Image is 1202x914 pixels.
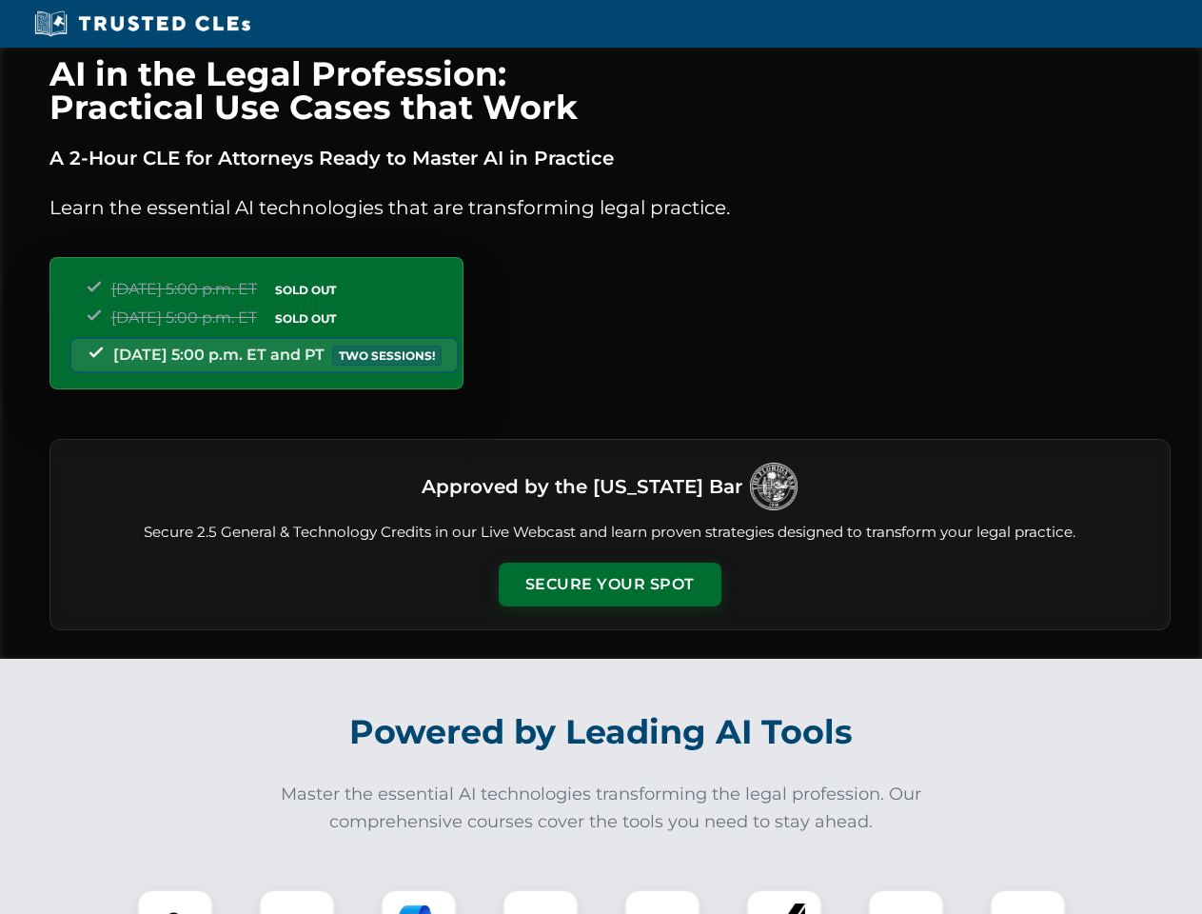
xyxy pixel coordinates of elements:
button: Secure Your Spot [499,563,721,606]
img: Trusted CLEs [29,10,256,38]
span: SOLD OUT [268,280,343,300]
p: A 2-Hour CLE for Attorneys Ready to Master AI in Practice [49,143,1171,173]
h2: Powered by Leading AI Tools [74,699,1129,765]
img: Logo [750,463,798,510]
span: SOLD OUT [268,308,343,328]
h1: AI in the Legal Profession: Practical Use Cases that Work [49,57,1171,124]
span: [DATE] 5:00 p.m. ET [111,308,257,327]
h3: Approved by the [US_STATE] Bar [422,469,742,504]
span: [DATE] 5:00 p.m. ET [111,280,257,298]
p: Learn the essential AI technologies that are transforming legal practice. [49,192,1171,223]
p: Master the essential AI technologies transforming the legal profession. Our comprehensive courses... [268,781,935,836]
p: Secure 2.5 General & Technology Credits in our Live Webcast and learn proven strategies designed ... [73,522,1147,544]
